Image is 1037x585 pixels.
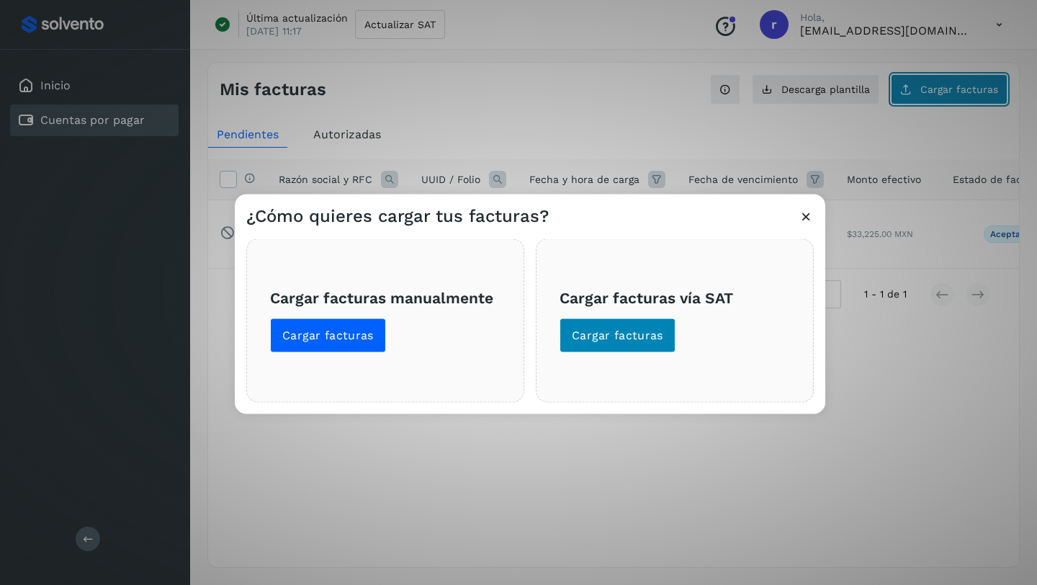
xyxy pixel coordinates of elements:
h3: ¿Cómo quieres cargar tus facturas? [246,206,549,227]
span: Cargar facturas [572,328,663,344]
h3: Cargar facturas manualmente [270,288,500,306]
button: Cargar facturas [270,318,386,353]
h3: Cargar facturas vía SAT [560,288,790,306]
button: Cargar facturas [560,318,675,353]
span: Cargar facturas [282,328,374,344]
